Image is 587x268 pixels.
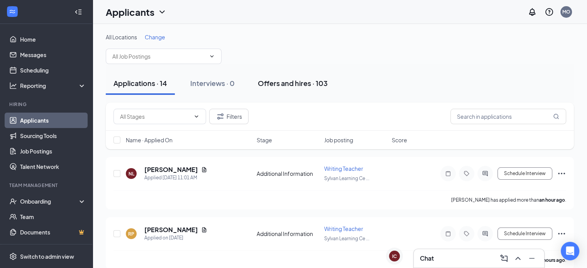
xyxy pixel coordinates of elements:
[20,113,86,128] a: Applicants
[201,227,207,233] svg: Document
[257,230,320,238] div: Additional Information
[9,253,17,260] svg: Settings
[20,224,86,240] a: DocumentsCrown
[557,229,566,238] svg: Ellipses
[497,228,552,240] button: Schedule Interview
[129,170,134,177] div: NL
[157,7,167,17] svg: ChevronDown
[20,47,86,62] a: Messages
[527,254,536,263] svg: Minimize
[8,8,16,15] svg: WorkstreamLogo
[258,78,328,88] div: Offers and hires · 103
[20,32,86,47] a: Home
[201,167,207,173] svg: Document
[450,109,566,124] input: Search in applications
[20,209,86,224] a: Team
[562,8,570,15] div: MO
[74,8,82,16] svg: Collapse
[209,109,249,124] button: Filter Filters
[112,52,206,61] input: All Job Postings
[462,231,471,237] svg: Tag
[9,182,85,189] div: Team Management
[443,231,453,237] svg: Note
[120,112,190,121] input: All Stages
[144,234,207,242] div: Applied on [DATE]
[106,5,154,19] h1: Applicants
[480,170,490,177] svg: ActiveChat
[324,225,363,232] span: Writing Teacher
[497,167,552,180] button: Schedule Interview
[528,7,537,17] svg: Notifications
[144,174,207,182] div: Applied [DATE] 11:01 AM
[128,231,134,237] div: RP
[553,113,559,120] svg: MagnifyingGlass
[480,231,490,237] svg: ActiveChat
[324,136,353,144] span: Job posting
[20,62,86,78] a: Scheduling
[443,170,453,177] svg: Note
[9,82,17,89] svg: Analysis
[257,136,272,144] span: Stage
[324,236,369,241] span: Sylvan Learning Ce ...
[545,7,554,17] svg: QuestionInfo
[499,254,509,263] svg: ComposeMessage
[9,197,17,205] svg: UserCheck
[20,253,74,260] div: Switch to admin view
[144,226,198,234] h5: [PERSON_NAME]
[498,252,510,265] button: ComposeMessage
[20,82,86,89] div: Reporting
[144,165,198,174] h5: [PERSON_NAME]
[106,34,137,40] span: All Locations
[324,165,363,172] span: Writing Teacher
[257,170,320,177] div: Additional Information
[537,257,565,263] b: 13 hours ago
[539,197,565,203] b: an hour ago
[392,136,407,144] span: Score
[20,197,80,205] div: Onboarding
[20,240,86,255] a: SurveysCrown
[216,112,225,121] svg: Filter
[193,113,200,120] svg: ChevronDown
[513,254,523,263] svg: ChevronUp
[190,78,235,88] div: Interviews · 0
[113,78,167,88] div: Applications · 14
[145,34,165,40] span: Change
[392,253,397,260] div: IC
[561,242,579,260] div: Open Intercom Messenger
[526,252,538,265] button: Minimize
[557,169,566,178] svg: Ellipses
[451,197,566,203] p: [PERSON_NAME] has applied more than .
[20,159,86,174] a: Talent Network
[9,101,85,108] div: Hiring
[512,252,524,265] button: ChevronUp
[20,143,86,159] a: Job Postings
[126,136,173,144] span: Name · Applied On
[209,53,215,59] svg: ChevronDown
[420,254,434,263] h3: Chat
[20,128,86,143] a: Sourcing Tools
[324,175,369,181] span: Sylvan Learning Ce ...
[462,170,471,177] svg: Tag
